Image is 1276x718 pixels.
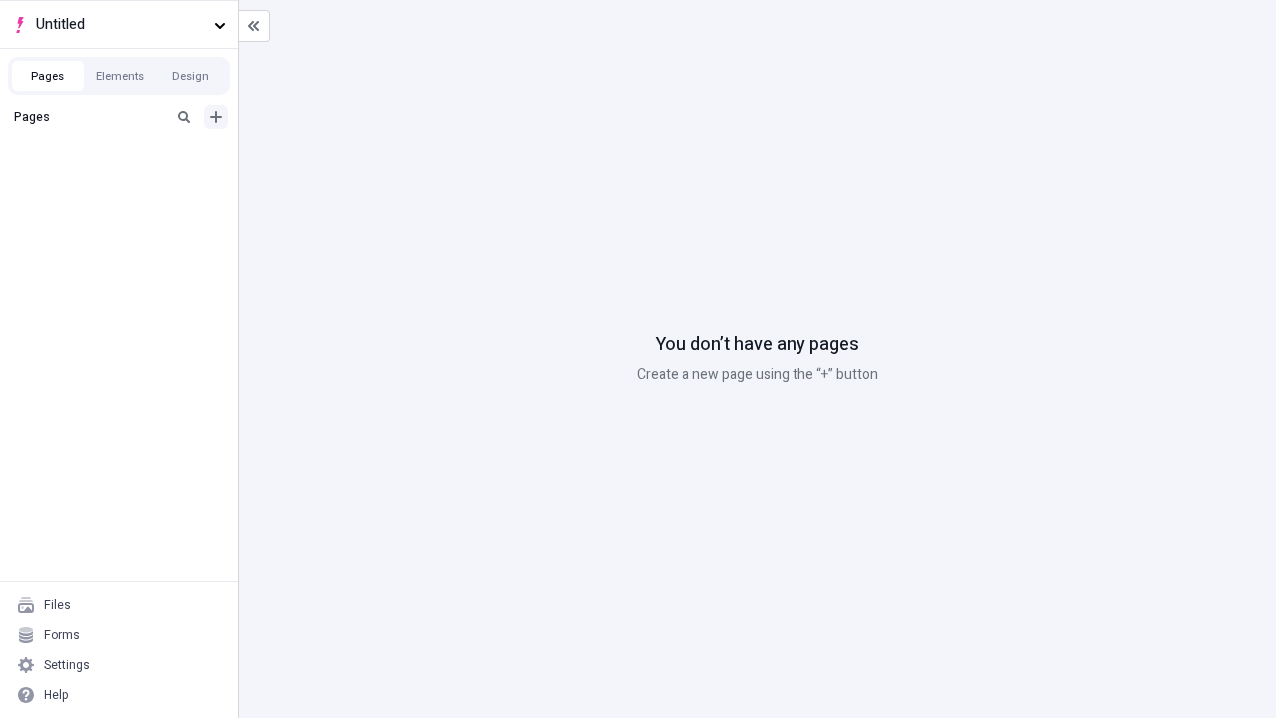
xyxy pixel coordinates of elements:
div: Files [44,597,71,613]
button: Elements [84,61,156,91]
button: Add new [204,105,228,129]
span: Untitled [36,14,206,36]
p: You don’t have any pages [656,332,859,358]
div: Help [44,687,69,703]
button: Design [156,61,227,91]
button: Pages [12,61,84,91]
div: Settings [44,657,90,673]
div: Forms [44,627,80,643]
div: Pages [14,109,164,125]
p: Create a new page using the “+” button [637,364,878,386]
